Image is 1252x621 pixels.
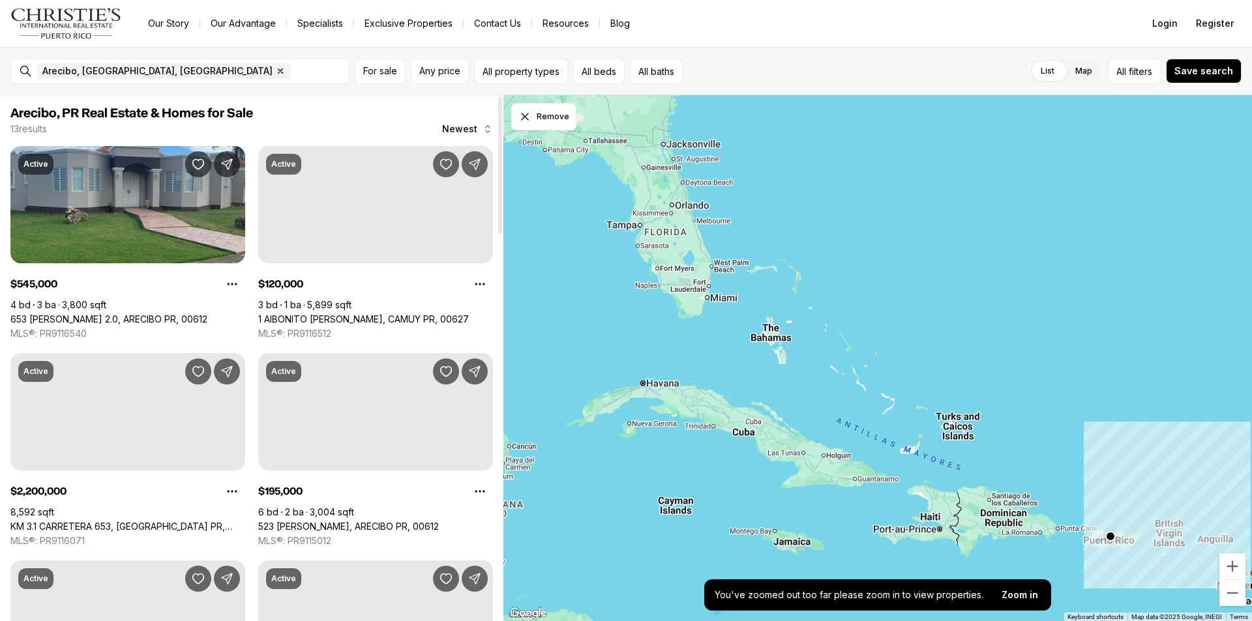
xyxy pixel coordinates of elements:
a: 1 AIBONITO WARD, CAMUY PR, 00627 [258,313,469,325]
label: List [1030,59,1065,83]
p: You've zoomed out too far please zoom in to view properties. [715,590,983,600]
button: Property options [219,478,245,504]
button: Register [1188,10,1242,36]
a: Resources [532,14,599,33]
a: 653 CARR KM 2.0, ARECIBO PR, 00612 [10,313,207,325]
button: Save Property: 1 AIBONITO WARD [433,151,459,177]
button: Save Property: KM 3.1 CARRETERA 653 [185,358,211,384]
button: Share Property [462,566,488,592]
span: For sale [363,66,397,76]
span: Any price [419,66,460,76]
span: Register [1196,18,1234,29]
span: filters [1129,65,1152,78]
button: All property types [474,59,568,84]
button: Zoom out [1219,580,1245,606]
button: Property options [467,478,493,504]
a: Blog [600,14,640,33]
button: Share Property [214,151,240,177]
button: All baths [630,59,683,84]
a: 523 ANGEL M MARIN, ARECIBO PR, 00612 [258,521,439,532]
span: Arecibo, [GEOGRAPHIC_DATA], [GEOGRAPHIC_DATA] [42,66,273,76]
button: For sale [355,59,406,84]
span: Save search [1174,66,1233,76]
span: Map data ©2025 Google, INEGI [1131,613,1222,620]
p: Active [271,366,296,377]
p: Active [271,159,296,169]
button: Share Property [462,358,488,384]
button: Share Property [214,358,240,384]
button: Property options [219,271,245,297]
p: Zoom in [1002,590,1038,600]
button: Allfilters [1108,59,1161,84]
span: Login [1152,18,1178,29]
span: Arecibo, PR Real Estate & Homes for Sale [10,107,253,120]
img: logo [10,8,122,39]
p: Active [23,159,48,169]
button: Share Property [214,566,240,592]
button: Login [1144,10,1185,36]
button: Any price [411,59,469,84]
p: Active [271,573,296,584]
button: Zoom in [994,582,1046,608]
p: 13 results [10,124,47,134]
button: Newest [434,116,501,142]
label: Map [1065,59,1103,83]
span: All [1116,65,1126,78]
a: Our Advantage [200,14,286,33]
button: Save Property: 523 ANGEL M MARIN [433,358,459,384]
button: Save Property: CARR 490 [185,566,211,592]
a: Exclusive Properties [354,14,463,33]
a: Specialists [287,14,353,33]
button: Share Property [462,151,488,177]
button: Property options [467,271,493,297]
button: Contact Us [464,14,531,33]
span: Newest [442,124,477,134]
a: Our Story [138,14,200,33]
button: Save Property: 26 CALLE 26 [433,566,459,592]
p: Active [23,573,48,584]
button: Save Property: 653 CARR KM 2.0 [185,151,211,177]
button: All beds [573,59,625,84]
a: Terms (opens in new tab) [1230,613,1248,620]
button: Save search [1166,59,1242,83]
p: Active [23,366,48,377]
button: Dismiss drawing [511,103,576,130]
button: Zoom in [1219,553,1245,579]
a: KM 3.1 CARRETERA 653, ARECIBO PR, 00612 [10,521,245,532]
